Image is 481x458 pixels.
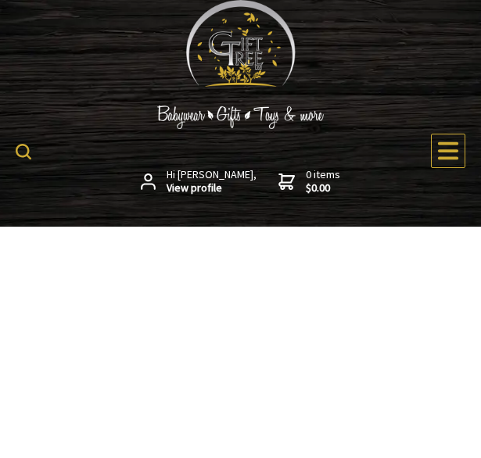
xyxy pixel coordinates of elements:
a: Hi [PERSON_NAME],View profile [141,168,257,195]
img: product search [16,144,31,159]
strong: $0.00 [306,181,340,195]
span: 0 items [306,167,340,195]
a: 0 items$0.00 [278,168,340,195]
strong: View profile [167,181,257,195]
img: Babywear - Gifts - Toys & more [124,106,358,129]
span: Hi [PERSON_NAME], [167,168,257,195]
